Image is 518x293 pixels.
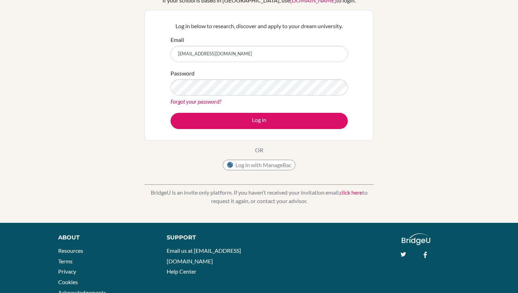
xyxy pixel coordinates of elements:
p: Log in below to research, discover and apply to your dream university. [171,22,348,30]
label: Email [171,36,184,44]
a: Terms [58,258,73,264]
img: logo_white@2x-f4f0deed5e89b7ecb1c2cc34c3e3d731f90f0f143d5ea2071677605dd97b5244.png [402,233,430,245]
a: Privacy [58,268,76,275]
a: click here [340,189,362,196]
p: BridgeU is an invite only platform. If you haven’t received your invitation email, to request it ... [144,188,374,205]
a: Cookies [58,279,78,285]
a: Forgot your password? [171,98,221,105]
a: Email us at [EMAIL_ADDRESS][DOMAIN_NAME] [167,247,241,264]
a: Help Center [167,268,196,275]
p: OR [255,146,263,154]
a: Resources [58,247,83,254]
button: Log in [171,113,348,129]
label: Password [171,69,195,78]
button: Log in with ManageBac [223,160,295,170]
div: Support [167,233,252,242]
div: About [58,233,151,242]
